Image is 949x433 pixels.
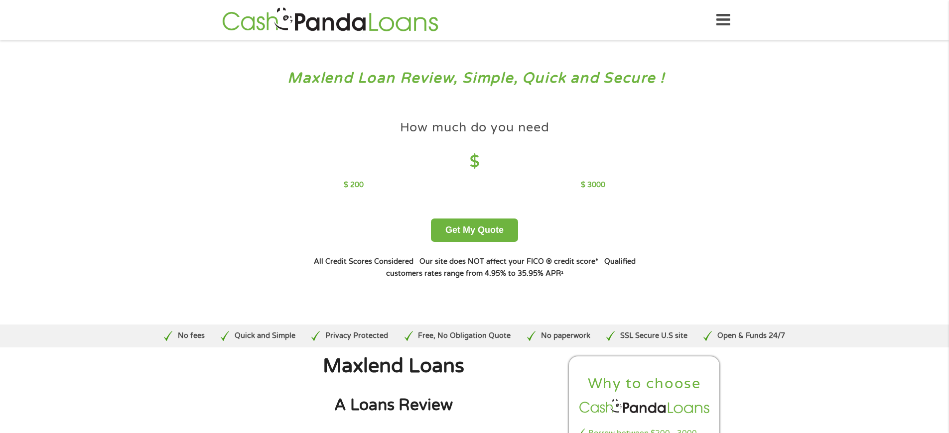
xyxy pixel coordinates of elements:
[717,330,785,341] p: Open & Funds 24/7
[418,330,511,341] p: Free, No Obligation Quote
[400,119,549,136] h4: How much do you need
[419,257,598,266] strong: Our site does NOT affect your FICO ® credit score*
[178,330,205,341] p: No fees
[344,152,605,172] h4: $
[219,6,441,34] img: GetLoanNow Logo
[314,257,413,266] strong: All Credit Scores Considered
[323,354,464,378] span: Maxlend Loans
[325,330,388,341] p: Privacy Protected
[581,180,605,191] p: $ 3000
[29,69,921,88] h3: Maxlend Loan Review, Simple, Quick and Secure !
[577,375,712,393] h2: Why to choose
[228,395,559,416] h2: A Loans Review
[541,330,590,341] p: No paperwork
[344,180,364,191] p: $ 200
[431,218,518,242] button: Get My Quote
[235,330,295,341] p: Quick and Simple
[620,330,687,341] p: SSL Secure U.S site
